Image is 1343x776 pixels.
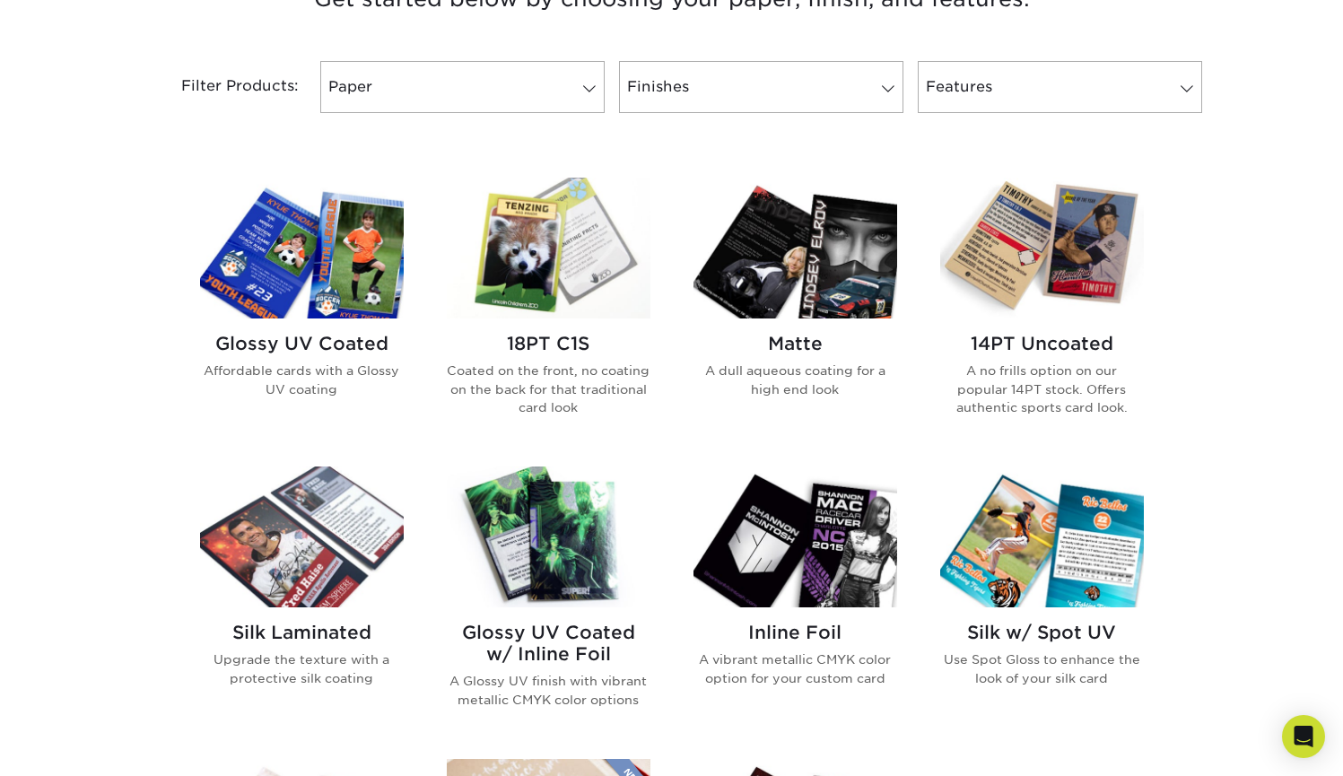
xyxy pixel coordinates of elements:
[693,466,897,737] a: Inline Foil Trading Cards Inline Foil A vibrant metallic CMYK color option for your custom card
[200,622,404,643] h2: Silk Laminated
[200,650,404,687] p: Upgrade the texture with a protective silk coating
[320,61,605,113] a: Paper
[200,333,404,354] h2: Glossy UV Coated
[200,178,404,445] a: Glossy UV Coated Trading Cards Glossy UV Coated Affordable cards with a Glossy UV coating
[918,61,1202,113] a: Features
[693,178,897,318] img: Matte Trading Cards
[447,362,650,416] p: Coated on the front, no coating on the back for that traditional card look
[693,333,897,354] h2: Matte
[940,178,1144,318] img: 14PT Uncoated Trading Cards
[940,466,1144,607] img: Silk w/ Spot UV Trading Cards
[134,61,313,113] div: Filter Products:
[447,672,650,709] p: A Glossy UV finish with vibrant metallic CMYK color options
[200,466,404,607] img: Silk Laminated Trading Cards
[940,333,1144,354] h2: 14PT Uncoated
[940,178,1144,445] a: 14PT Uncoated Trading Cards 14PT Uncoated A no frills option on our popular 14PT stock. Offers au...
[447,466,650,607] img: Glossy UV Coated w/ Inline Foil Trading Cards
[1282,715,1325,758] div: Open Intercom Messenger
[447,466,650,737] a: Glossy UV Coated w/ Inline Foil Trading Cards Glossy UV Coated w/ Inline Foil A Glossy UV finish ...
[200,178,404,318] img: Glossy UV Coated Trading Cards
[940,466,1144,737] a: Silk w/ Spot UV Trading Cards Silk w/ Spot UV Use Spot Gloss to enhance the look of your silk card
[940,622,1144,643] h2: Silk w/ Spot UV
[200,466,404,737] a: Silk Laminated Trading Cards Silk Laminated Upgrade the texture with a protective silk coating
[200,362,404,398] p: Affordable cards with a Glossy UV coating
[447,622,650,665] h2: Glossy UV Coated w/ Inline Foil
[619,61,903,113] a: Finishes
[447,178,650,318] img: 18PT C1S Trading Cards
[693,622,897,643] h2: Inline Foil
[447,333,650,354] h2: 18PT C1S
[940,650,1144,687] p: Use Spot Gloss to enhance the look of your silk card
[693,466,897,607] img: Inline Foil Trading Cards
[693,178,897,445] a: Matte Trading Cards Matte A dull aqueous coating for a high end look
[447,178,650,445] a: 18PT C1S Trading Cards 18PT C1S Coated on the front, no coating on the back for that traditional ...
[693,650,897,687] p: A vibrant metallic CMYK color option for your custom card
[693,362,897,398] p: A dull aqueous coating for a high end look
[940,362,1144,416] p: A no frills option on our popular 14PT stock. Offers authentic sports card look.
